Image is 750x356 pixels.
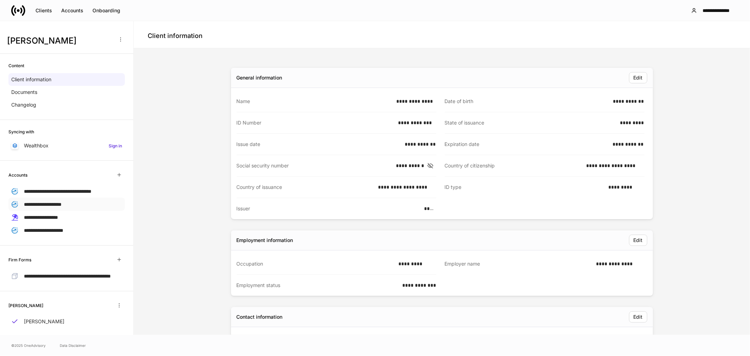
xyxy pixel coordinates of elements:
div: Edit [634,74,643,81]
h6: Firm Forms [8,256,31,263]
div: Country of citizenship [445,162,582,169]
div: Country of issuance [237,184,374,191]
button: Accounts [57,5,88,16]
div: Onboarding [92,7,120,14]
div: Expiration date [445,141,608,148]
div: ID Number [237,119,394,126]
a: Data Disclaimer [60,343,86,348]
span: © 2025 OneAdvisory [11,343,46,348]
button: Edit [629,72,647,83]
h6: [PERSON_NAME] [8,302,43,309]
p: [PERSON_NAME] [24,318,64,325]
a: Changelog [8,98,125,111]
button: Edit [629,311,647,323]
div: General information [237,74,282,81]
h3: [PERSON_NAME] [7,35,112,46]
a: Client information [8,73,125,86]
div: Employment information [237,237,293,244]
button: Onboarding [88,5,125,16]
div: ID type [445,184,604,191]
h6: Syncing with [8,128,34,135]
h6: Sign in [109,142,122,149]
div: Date of birth [445,98,609,105]
p: Documents [11,89,37,96]
h6: Accounts [8,172,27,178]
button: Edit [629,235,647,246]
p: Changelog [11,101,36,108]
div: State of issuance [445,119,616,126]
p: Client information [11,76,51,83]
div: Accounts [61,7,83,14]
div: Employment status [237,282,398,289]
div: Name [237,98,392,105]
h4: Client information [148,32,203,40]
div: Contact information [237,313,283,320]
div: Employer name [445,260,592,268]
div: Social security number [237,162,392,169]
div: Edit [634,313,643,320]
div: Issuer [237,205,420,212]
a: [PERSON_NAME] [8,315,125,328]
button: Clients [31,5,57,16]
div: Clients [36,7,52,14]
div: Occupation [237,260,395,267]
a: WealthboxSign in [8,139,125,152]
h6: Content [8,62,24,69]
div: Issue date [237,141,401,148]
p: Wealthbox [24,142,49,149]
a: Documents [8,86,125,98]
div: Edit [634,237,643,244]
